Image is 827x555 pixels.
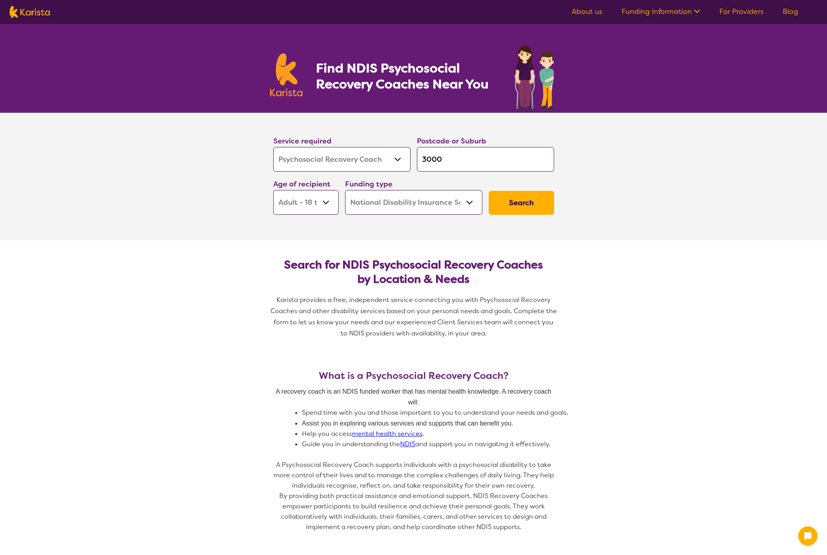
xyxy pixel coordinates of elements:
li: Spend time with you and those important to you to understand your needs and goals. [302,408,589,418]
img: Karista logo [270,53,303,96]
img: Karista logo [10,6,50,18]
li: Guide you in understanding the and support you in navigating it effectively. [302,439,589,449]
p: By providing both practical assistance and emotional support, NDIS Recovery Coaches empower parti... [270,491,557,532]
span: A recovery coach is an NDIS funded worker that has mental health knowledge. A recovery coach will: [276,388,551,406]
a: For Providers [719,7,764,16]
span: Karista provides a free, independent service connecting you with Psychosocial Recovery Coaches an... [270,296,559,337]
img: psychosocial [512,43,557,113]
label: Age of recipient [273,179,330,189]
button: Search [489,191,554,215]
h2: Search for NDIS Psychosocial Recovery Coaches by Location & Needs [280,258,548,286]
li: Help you access . [302,429,589,439]
label: Funding type [345,179,393,189]
p: A Psychosocial Recovery Coach supports individuals with a psychosocial disability to take more co... [270,460,557,491]
h1: Find NDIS Psychosocial Recovery Coaches Near You [316,60,498,92]
input: Type [417,147,554,172]
a: Blog [783,7,798,16]
a: mental health services [352,429,422,438]
span: Assist you in exploring various services and supports that can benefit you. [302,420,513,427]
a: NDIS [400,440,415,448]
h3: What is a Psychosocial Recovery Coach? [270,370,557,381]
label: Postcode or Suburb [417,136,486,146]
a: Funding Information [622,7,700,16]
a: About us [572,7,602,16]
label: Service required [273,136,332,146]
